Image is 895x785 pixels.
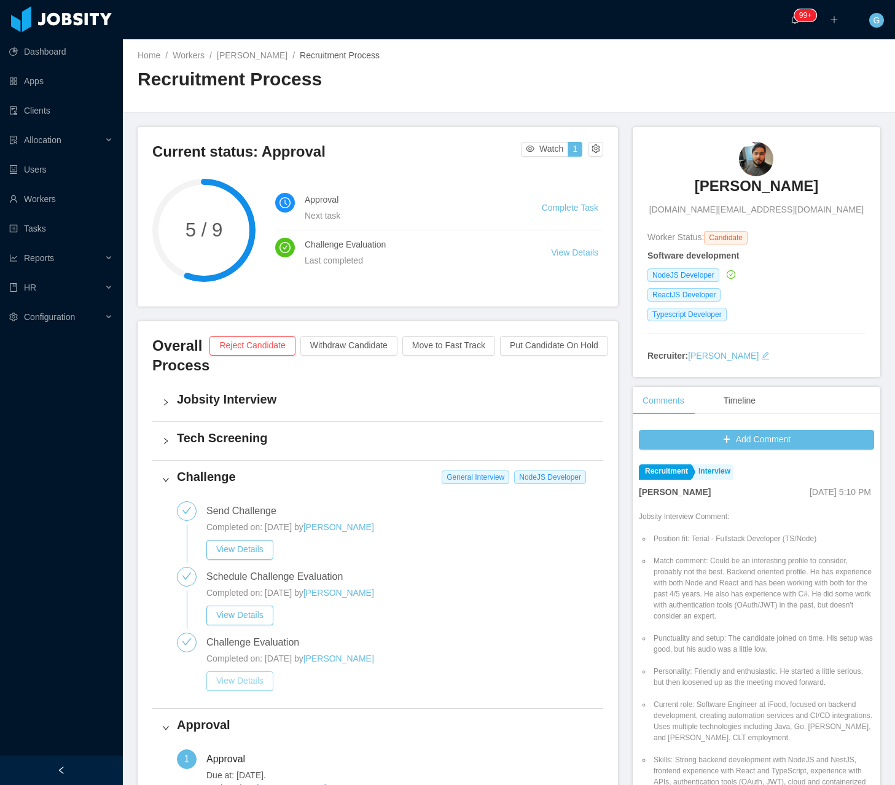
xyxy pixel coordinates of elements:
[688,351,759,361] a: [PERSON_NAME]
[300,50,380,60] span: Recruitment Process
[152,461,603,499] div: icon: rightChallenge
[152,336,209,376] h3: Overall Process
[206,676,273,685] a: View Details
[647,251,739,260] strong: Software development
[162,476,170,483] i: icon: right
[182,506,192,515] i: icon: check
[206,606,273,625] button: View Details
[152,383,603,421] div: icon: rightJobsity Interview
[206,633,309,652] div: Challenge Evaluation
[279,197,291,208] i: icon: clock-circle
[152,221,256,240] span: 5 / 9
[206,522,303,532] span: Completed on: [DATE] by
[9,187,113,211] a: icon: userWorkers
[639,430,874,450] button: icon: plusAdd Comment
[874,13,880,28] span: G
[639,487,711,497] strong: [PERSON_NAME]
[206,610,273,620] a: View Details
[24,253,54,263] span: Reports
[651,699,874,743] li: Current role: Software Engineer at iFood, focused on backend development, creating automation ser...
[647,288,721,302] span: ReactJS Developer
[9,157,113,182] a: icon: robotUsers
[177,468,593,485] h4: Challenge
[402,336,495,356] button: Move to Fast Track
[649,203,864,216] span: [DOMAIN_NAME][EMAIL_ADDRESS][DOMAIN_NAME]
[209,336,295,356] button: Reject Candidate
[739,142,773,176] img: ef70dbc4-9608-4366-9003-19cf53d0c854_68de923d228b6-90w.png
[695,176,818,196] h3: [PERSON_NAME]
[588,142,603,157] button: icon: setting
[9,313,18,321] i: icon: setting
[830,15,838,24] i: icon: plus
[209,50,212,60] span: /
[206,501,286,521] div: Send Challenge
[279,242,291,253] i: icon: check-circle
[568,142,582,157] button: 1
[152,142,521,162] h3: Current status: Approval
[303,588,374,598] a: [PERSON_NAME]
[162,724,170,732] i: icon: right
[305,254,522,267] div: Last completed
[651,533,874,544] li: Position fit: Terial - Fullstack Developer (TS/Node)
[184,754,190,764] span: 1
[206,544,273,554] a: View Details
[182,571,192,581] i: icon: check
[173,50,205,60] a: Workers
[303,522,374,532] a: [PERSON_NAME]
[9,98,113,123] a: icon: auditClients
[24,283,36,292] span: HR
[761,351,770,360] i: icon: edit
[651,666,874,688] li: Personality: Friendly and enthusiastic. He started a little serious, but then loosened up as the ...
[647,232,704,242] span: Worker Status:
[442,471,509,484] span: General Interview
[791,15,799,24] i: icon: bell
[152,709,603,747] div: icon: rightApproval
[542,203,598,213] a: Complete Task
[647,308,727,321] span: Typescript Developer
[152,422,603,460] div: icon: rightTech Screening
[217,50,287,60] a: [PERSON_NAME]
[9,254,18,262] i: icon: line-chart
[695,176,818,203] a: [PERSON_NAME]
[177,391,593,408] h4: Jobsity Interview
[162,399,170,406] i: icon: right
[794,9,816,21] sup: 234
[303,654,374,663] a: [PERSON_NAME]
[727,270,735,279] i: icon: check-circle
[206,567,353,587] div: Schedule Challenge Evaluation
[500,336,608,356] button: Put Candidate On Hold
[714,387,765,415] div: Timeline
[300,336,397,356] button: Withdraw Candidate
[692,464,733,480] a: Interview
[9,136,18,144] i: icon: solution
[9,283,18,292] i: icon: book
[24,135,61,145] span: Allocation
[206,749,255,769] div: Approval
[724,270,735,279] a: icon: check-circle
[305,238,522,251] h4: Challenge Evaluation
[162,437,170,445] i: icon: right
[514,471,586,484] span: NodeJS Developer
[9,216,113,241] a: icon: profileTasks
[633,387,694,415] div: Comments
[206,671,273,691] button: View Details
[639,464,691,480] a: Recruitment
[138,50,160,60] a: Home
[138,67,509,92] h2: Recruitment Process
[521,142,568,157] button: icon: eyeWatch
[177,716,593,733] h4: Approval
[182,637,192,647] i: icon: check
[24,312,75,322] span: Configuration
[177,429,593,447] h4: Tech Screening
[651,555,874,622] li: Match comment: Could be an interesting profile to consider, probably not the best. Backend orient...
[647,268,719,282] span: NodeJS Developer
[647,351,688,361] strong: Recruiter:
[305,193,512,206] h4: Approval
[551,248,598,257] a: View Details
[165,50,168,60] span: /
[206,654,303,663] span: Completed on: [DATE] by
[9,69,113,93] a: icon: appstoreApps
[206,588,303,598] span: Completed on: [DATE] by
[704,231,748,244] span: Candidate
[651,633,874,655] li: Punctuality and setup: The candidate joined on time. His setup was good, but his audio was a litt...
